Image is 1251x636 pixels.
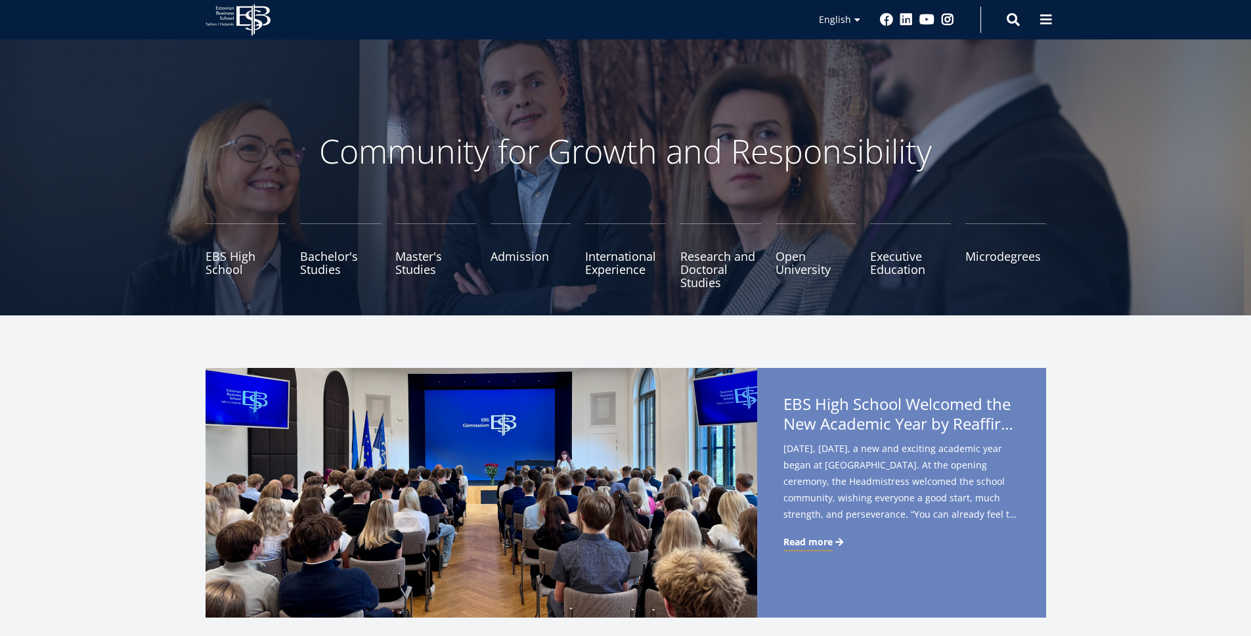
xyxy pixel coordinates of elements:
a: Youtube [919,13,934,26]
span: strength, and perseverance. “You can already feel the autumn in the air – and in a way it’s good ... [783,506,1020,522]
a: EBS High School [206,223,286,289]
span: Read more [783,535,833,549]
img: a [206,368,757,618]
a: Read more [783,535,846,549]
a: Facebook [880,13,893,26]
a: Bachelor's Studies [300,223,381,289]
a: Master's Studies [395,223,476,289]
span: [DATE], [DATE], a new and exciting academic year began at [GEOGRAPHIC_DATA]. At the opening cerem... [783,440,1020,527]
a: Admission [491,223,571,289]
a: International Experience [585,223,666,289]
a: Executive Education [870,223,951,289]
span: New Academic Year by Reaffirming Its Core Values [783,414,1020,434]
a: Research and Doctoral Studies [680,223,761,289]
a: Linkedin [900,13,913,26]
a: Instagram [941,13,954,26]
a: Microdegrees [965,223,1046,289]
span: EBS High School Welcomed the [783,394,1020,438]
a: Open University [776,223,856,289]
p: Community for Growth and Responsibility [278,131,974,171]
